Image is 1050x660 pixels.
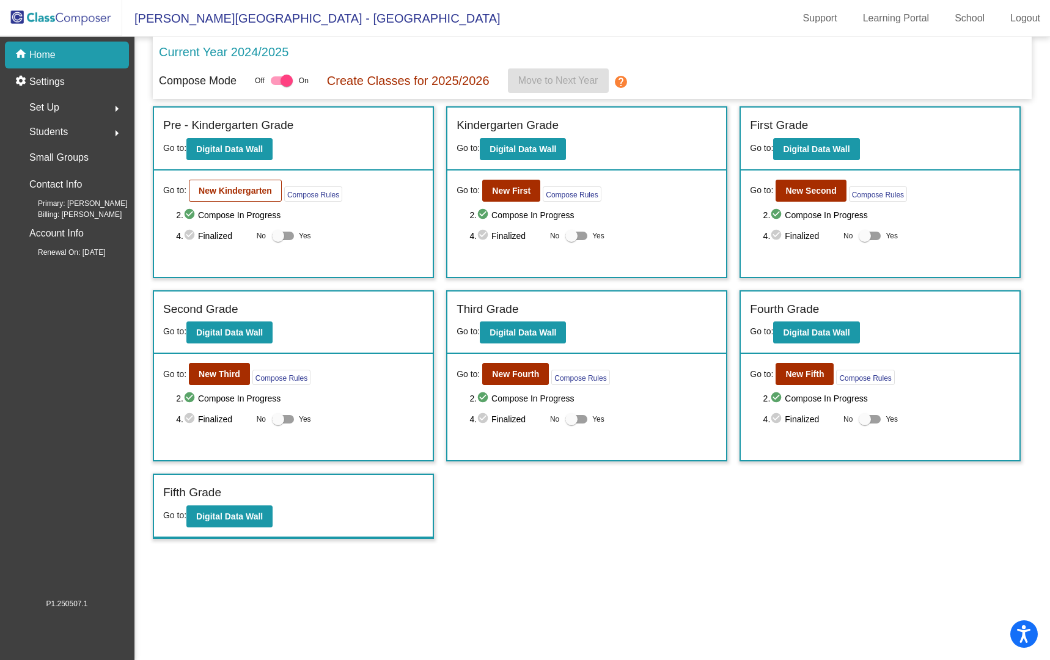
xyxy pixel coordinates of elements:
[508,68,609,93] button: Move to Next Year
[783,144,850,154] b: Digital Data Wall
[477,412,491,427] mat-icon: check_circle
[122,9,501,28] span: [PERSON_NAME][GEOGRAPHIC_DATA] - [GEOGRAPHIC_DATA]
[490,328,556,337] b: Digital Data Wall
[750,301,819,318] label: Fourth Grade
[750,326,773,336] span: Go to:
[189,180,282,202] button: New Kindergarten
[457,117,559,134] label: Kindergarten Grade
[163,184,186,197] span: Go to:
[29,149,89,166] p: Small Groups
[457,143,480,153] span: Go to:
[773,321,859,343] button: Digital Data Wall
[196,512,263,521] b: Digital Data Wall
[257,230,266,241] span: No
[163,368,186,381] span: Go to:
[592,229,604,243] span: Yes
[836,370,894,385] button: Compose Rules
[482,363,549,385] button: New Fourth
[257,414,266,425] span: No
[29,99,59,116] span: Set Up
[480,138,566,160] button: Digital Data Wall
[183,229,198,243] mat-icon: check_circle
[199,369,240,379] b: New Third
[163,510,186,520] span: Go to:
[770,412,785,427] mat-icon: check_circle
[255,75,265,86] span: Off
[176,412,250,427] span: 4. Finalized
[29,48,56,62] p: Home
[763,208,1011,222] span: 2. Compose In Progress
[886,229,898,243] span: Yes
[299,412,311,427] span: Yes
[186,321,273,343] button: Digital Data Wall
[750,117,808,134] label: First Grade
[189,363,250,385] button: New Third
[773,138,859,160] button: Digital Data Wall
[480,321,566,343] button: Digital Data Wall
[477,391,491,406] mat-icon: check_circle
[770,391,785,406] mat-icon: check_circle
[29,75,65,89] p: Settings
[469,412,543,427] span: 4. Finalized
[327,71,490,90] p: Create Classes for 2025/2026
[886,412,898,427] span: Yes
[469,208,717,222] span: 2. Compose In Progress
[199,186,272,196] b: New Kindergarten
[18,247,105,258] span: Renewal On: [DATE]
[490,144,556,154] b: Digital Data Wall
[614,75,628,89] mat-icon: help
[551,370,609,385] button: Compose Rules
[785,369,824,379] b: New Fifth
[186,138,273,160] button: Digital Data Wall
[109,101,124,116] mat-icon: arrow_right
[159,43,288,61] p: Current Year 2024/2025
[853,9,939,28] a: Learning Portal
[793,9,847,28] a: Support
[183,412,198,427] mat-icon: check_circle
[849,186,907,202] button: Compose Rules
[750,368,773,381] span: Go to:
[109,126,124,141] mat-icon: arrow_right
[457,301,518,318] label: Third Grade
[750,184,773,197] span: Go to:
[457,326,480,336] span: Go to:
[196,328,263,337] b: Digital Data Wall
[477,229,491,243] mat-icon: check_circle
[482,180,540,202] button: New First
[776,363,834,385] button: New Fifth
[785,186,836,196] b: New Second
[18,198,128,209] span: Primary: [PERSON_NAME]
[176,391,424,406] span: 2. Compose In Progress
[284,186,342,202] button: Compose Rules
[763,391,1011,406] span: 2. Compose In Progress
[763,229,837,243] span: 4. Finalized
[18,209,122,220] span: Billing: [PERSON_NAME]
[1000,9,1050,28] a: Logout
[543,186,601,202] button: Compose Rules
[159,73,237,89] p: Compose Mode
[477,208,491,222] mat-icon: check_circle
[186,505,273,527] button: Digital Data Wall
[163,326,186,336] span: Go to:
[843,230,853,241] span: No
[29,123,68,141] span: Students
[776,180,846,202] button: New Second
[163,117,293,134] label: Pre - Kindergarten Grade
[492,369,539,379] b: New Fourth
[299,229,311,243] span: Yes
[457,368,480,381] span: Go to:
[469,391,717,406] span: 2. Compose In Progress
[783,328,850,337] b: Digital Data Wall
[770,229,785,243] mat-icon: check_circle
[176,229,250,243] span: 4. Finalized
[945,9,994,28] a: School
[843,414,853,425] span: No
[163,301,238,318] label: Second Grade
[763,412,837,427] span: 4. Finalized
[15,75,29,89] mat-icon: settings
[492,186,531,196] b: New First
[550,230,559,241] span: No
[550,414,559,425] span: No
[457,184,480,197] span: Go to:
[299,75,309,86] span: On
